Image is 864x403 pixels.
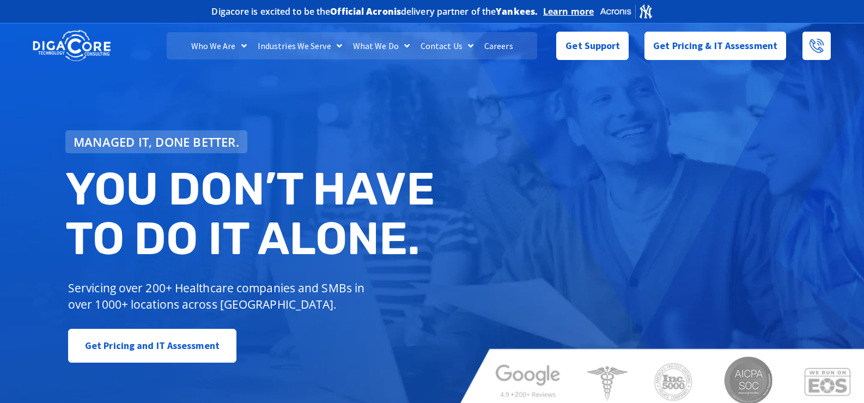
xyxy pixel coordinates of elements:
p: Servicing over 200+ Healthcare companies and SMBs in over 1000+ locations across [GEOGRAPHIC_DATA]. [68,280,373,312]
span: Get Support [565,35,620,57]
span: Get Pricing and IT Assessment [85,335,220,357]
a: Careers [479,32,519,59]
a: Industries We Serve [252,32,348,59]
a: Contact Us [415,32,479,59]
b: Official Acronis [330,5,401,17]
span: Managed IT, done better. [74,136,239,148]
b: Yankees. [496,5,538,17]
a: Learn more [543,6,594,17]
a: What We Do [348,32,415,59]
img: Acronis [599,3,653,19]
h2: Digacore is excited to be the delivery partner of the [211,7,538,16]
img: DigaCore Technology Consulting [33,29,111,63]
span: Get Pricing & IT Assessment [653,35,777,57]
a: Get Pricing and IT Assessment [68,329,236,363]
a: Who We Are [186,32,252,59]
a: Get Support [556,32,629,60]
h2: You don’t have to do IT alone. [65,164,440,264]
a: Managed IT, done better. [65,130,247,153]
nav: Menu [167,32,537,59]
a: Get Pricing & IT Assessment [644,32,786,60]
